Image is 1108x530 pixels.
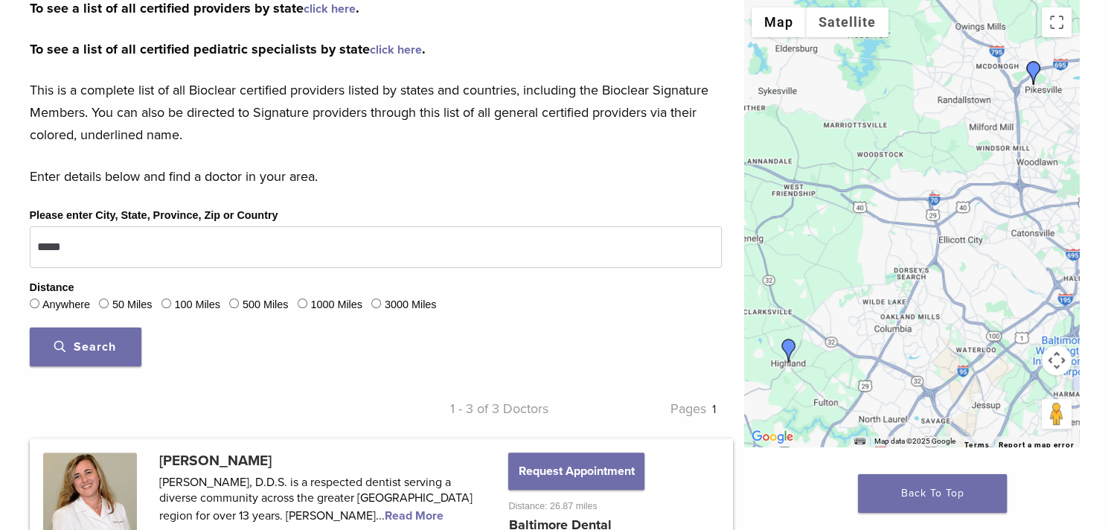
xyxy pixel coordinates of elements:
[858,474,1007,513] a: Back To Top
[54,339,116,354] span: Search
[112,297,153,313] label: 50 Miles
[854,436,865,447] button: Keyboard shortcuts
[508,453,644,490] button: Request Appointment
[376,397,549,420] p: 1 - 3 of 3 Doctors
[1042,7,1072,37] button: Toggle fullscreen view
[1022,61,1045,85] div: Dr. Rebecca Allen
[1042,345,1072,375] button: Map camera controls
[370,42,422,57] a: click here
[964,441,990,450] a: Terms (opens in new tab)
[30,165,722,188] p: Enter details below and find a doctor in your area.
[30,328,141,366] button: Search
[30,41,426,57] strong: To see a list of all certified pediatric specialists by state .
[777,339,801,363] div: Dr. Mana Shoeybi
[999,441,1075,449] a: Report a map error
[748,427,797,447] img: Google
[752,7,806,37] button: Show street map
[243,297,289,313] label: 500 Miles
[806,7,888,37] button: Show satellite imagery
[30,208,278,224] label: Please enter City, State, Province, Zip or Country
[42,297,90,313] label: Anywhere
[304,1,356,16] a: click here
[30,79,722,146] p: This is a complete list of all Bioclear certified providers listed by states and countries, inclu...
[748,427,797,447] a: Open this area in Google Maps (opens a new window)
[548,397,722,420] p: Pages
[310,297,362,313] label: 1000 Miles
[385,297,437,313] label: 3000 Miles
[712,402,716,417] a: 1
[1042,399,1072,429] button: Drag Pegman onto the map to open Street View
[174,297,220,313] label: 100 Miles
[30,280,74,296] legend: Distance
[874,437,955,445] span: Map data ©2025 Google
